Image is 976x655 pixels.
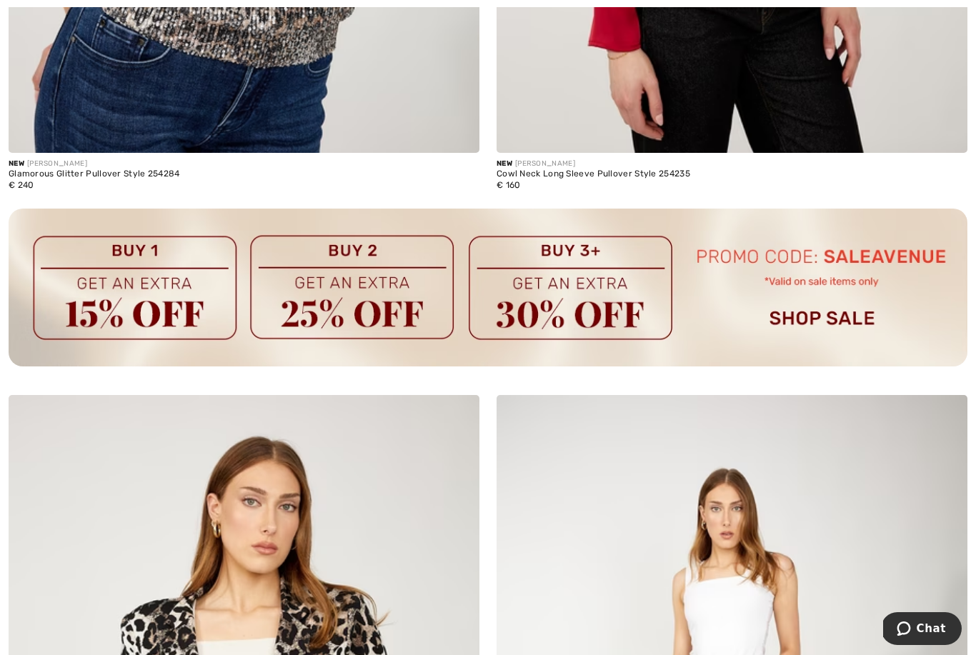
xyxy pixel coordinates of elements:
[9,209,967,366] img: Joseph Ribkoff Sale: up to 30% off
[9,169,180,179] div: Glamorous Glitter Pullover Style 254284
[497,159,690,169] div: [PERSON_NAME]
[497,169,690,179] div: Cowl Neck Long Sleeve Pullover Style 254235
[9,180,34,190] span: € 240
[497,159,512,168] span: New
[497,180,521,190] span: € 160
[9,159,24,168] span: New
[9,159,180,169] div: [PERSON_NAME]
[883,612,962,648] iframe: Opens a widget where you can chat to one of our agents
